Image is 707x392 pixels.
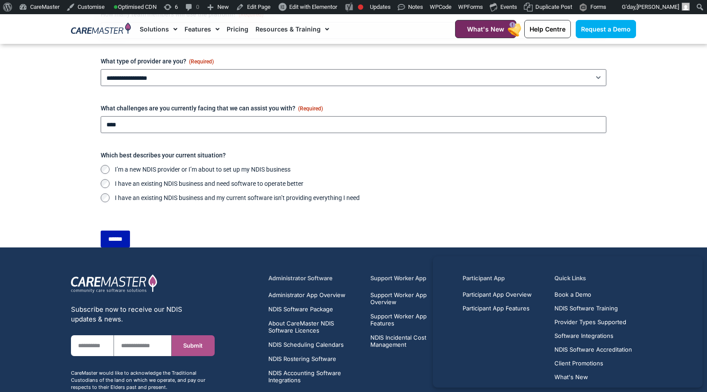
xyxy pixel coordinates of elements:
[183,342,203,349] span: Submit
[289,4,337,10] span: Edit with Elementor
[255,14,329,44] a: Resources & Training
[370,291,452,306] a: Support Worker App Overview
[370,334,452,348] a: NDIS Incidental Cost Management
[581,25,631,33] span: Request a Demo
[370,274,452,282] h5: Support Worker App
[268,369,360,384] a: NDIS Accounting Software Integrations
[636,4,679,10] span: [PERSON_NAME]
[71,274,157,294] img: CareMaster Logo Part
[101,104,606,113] label: What challenges are you currently facing that we can assist you with?
[358,4,363,10] div: Focus keyphrase not set
[185,14,220,44] a: Features
[71,23,131,36] img: CareMaster Logo
[433,256,703,388] iframe: Popup CTA
[268,306,333,313] span: NDIS Software Package
[268,274,360,282] h5: Administrator Software
[115,193,606,202] label: I have an existing NDIS business and my current software isn’t providing everything I need
[101,57,606,66] label: What type of provider are you?
[227,14,248,44] a: Pricing
[140,14,177,44] a: Solutions
[370,313,452,327] a: Support Worker App Features
[172,335,215,356] button: Submit
[268,355,360,362] a: NDIS Rostering Software
[71,335,215,365] form: New Form
[268,291,360,298] a: Administrator App Overview
[268,355,336,362] span: NDIS Rostering Software
[530,25,566,33] span: Help Centre
[71,305,215,324] div: Subscribe now to receive our NDIS updates & news.
[298,106,323,112] span: (Required)
[115,179,606,188] label: I have an existing NDIS business and need software to operate better
[268,306,360,313] a: NDIS Software Package
[268,291,346,298] span: Administrator App Overview
[268,341,344,348] span: NDIS Scheduling Calendars
[115,165,606,174] label: I’m a new NDIS provider or I’m about to set up my NDIS business
[268,341,360,348] a: NDIS Scheduling Calendars
[189,59,214,65] span: (Required)
[71,369,215,391] div: CareMaster would like to acknowledge the Traditional Custodians of the land on which we operate, ...
[576,20,636,38] a: Request a Demo
[101,151,226,160] legend: Which best describes your current situation?
[467,25,504,33] span: What's New
[455,20,516,38] a: What's New
[268,320,360,334] a: About CareMaster NDIS Software Licences
[524,20,571,38] a: Help Centre
[140,14,433,44] nav: Menu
